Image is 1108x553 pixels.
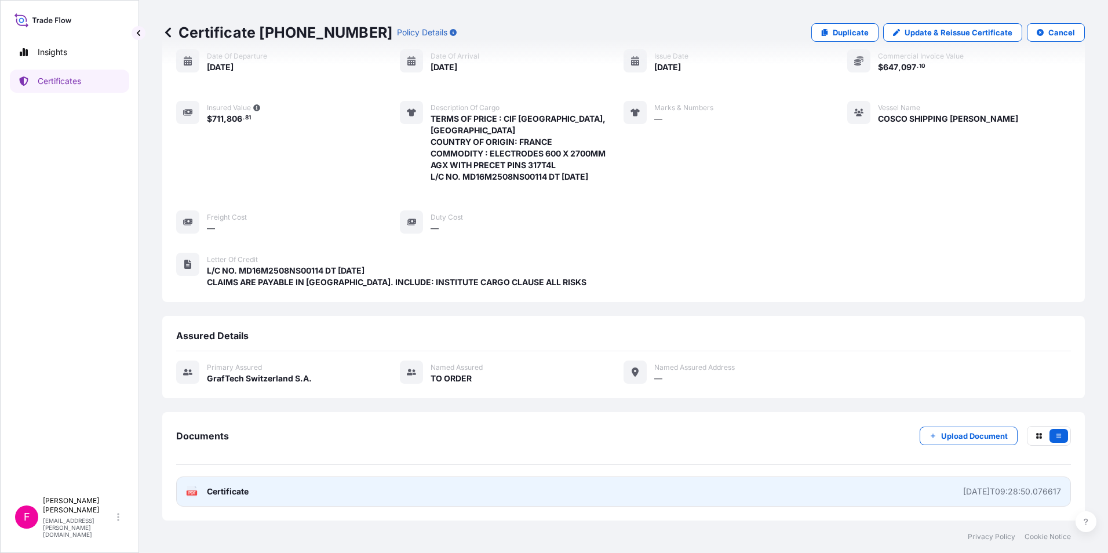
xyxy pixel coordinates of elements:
span: , [898,63,901,71]
span: TO ORDER [431,373,472,384]
span: 81 [245,116,251,120]
p: Insights [38,46,67,58]
p: Certificate [PHONE_NUMBER] [162,23,392,42]
span: 806 [227,115,242,123]
span: F [24,511,30,523]
span: Freight Cost [207,213,247,222]
span: . [243,116,245,120]
a: Certificates [10,70,129,93]
span: TERMS OF PRICE : CIF [GEOGRAPHIC_DATA], [GEOGRAPHIC_DATA] COUNTRY OF ORIGIN: FRANCE COMMODITY : E... [431,113,624,183]
span: Named Assured [431,363,483,372]
span: 647 [883,63,898,71]
span: Assured Details [176,330,249,341]
span: — [654,113,662,125]
p: Cancel [1048,27,1075,38]
span: [DATE] [431,61,457,73]
span: Marks & Numbers [654,103,713,112]
a: Duplicate [811,23,879,42]
a: Privacy Policy [968,532,1015,541]
span: L/C NO. MD16M2508NS00114 DT [DATE] CLAIMS ARE PAYABLE IN [GEOGRAPHIC_DATA]. INCLUDE: INSTITUTE CA... [207,265,586,288]
span: 097 [901,63,916,71]
p: Update & Reissue Certificate [905,27,1012,38]
span: — [654,373,662,384]
span: [DATE] [207,61,234,73]
a: Cookie Notice [1025,532,1071,541]
span: 711 [212,115,224,123]
span: Certificate [207,486,249,497]
a: Insights [10,41,129,64]
span: , [224,115,227,123]
p: Policy Details [397,27,447,38]
a: Update & Reissue Certificate [883,23,1022,42]
span: Duty Cost [431,213,463,222]
span: $ [878,63,883,71]
span: $ [207,115,212,123]
p: [PERSON_NAME] [PERSON_NAME] [43,496,115,515]
p: Upload Document [941,430,1008,442]
span: GrafTech Switzerland S.A. [207,373,312,384]
span: Description of cargo [431,103,500,112]
span: Primary assured [207,363,262,372]
span: Vessel Name [878,103,920,112]
p: Certificates [38,75,81,87]
span: COSCO SHIPPING [PERSON_NAME] [878,113,1018,125]
a: PDFCertificate[DATE]T09:28:50.076617 [176,476,1071,507]
span: . [917,64,919,68]
div: [DATE]T09:28:50.076617 [963,486,1061,497]
p: Duplicate [833,27,869,38]
span: Named Assured Address [654,363,735,372]
span: Documents [176,430,229,442]
button: Cancel [1027,23,1085,42]
span: Letter of Credit [207,255,258,264]
button: Upload Document [920,427,1018,445]
span: [DATE] [654,61,681,73]
text: PDF [188,491,196,495]
span: — [431,223,439,234]
span: — [207,223,215,234]
span: 10 [919,64,925,68]
span: Insured Value [207,103,251,112]
p: [EMAIL_ADDRESS][PERSON_NAME][DOMAIN_NAME] [43,517,115,538]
